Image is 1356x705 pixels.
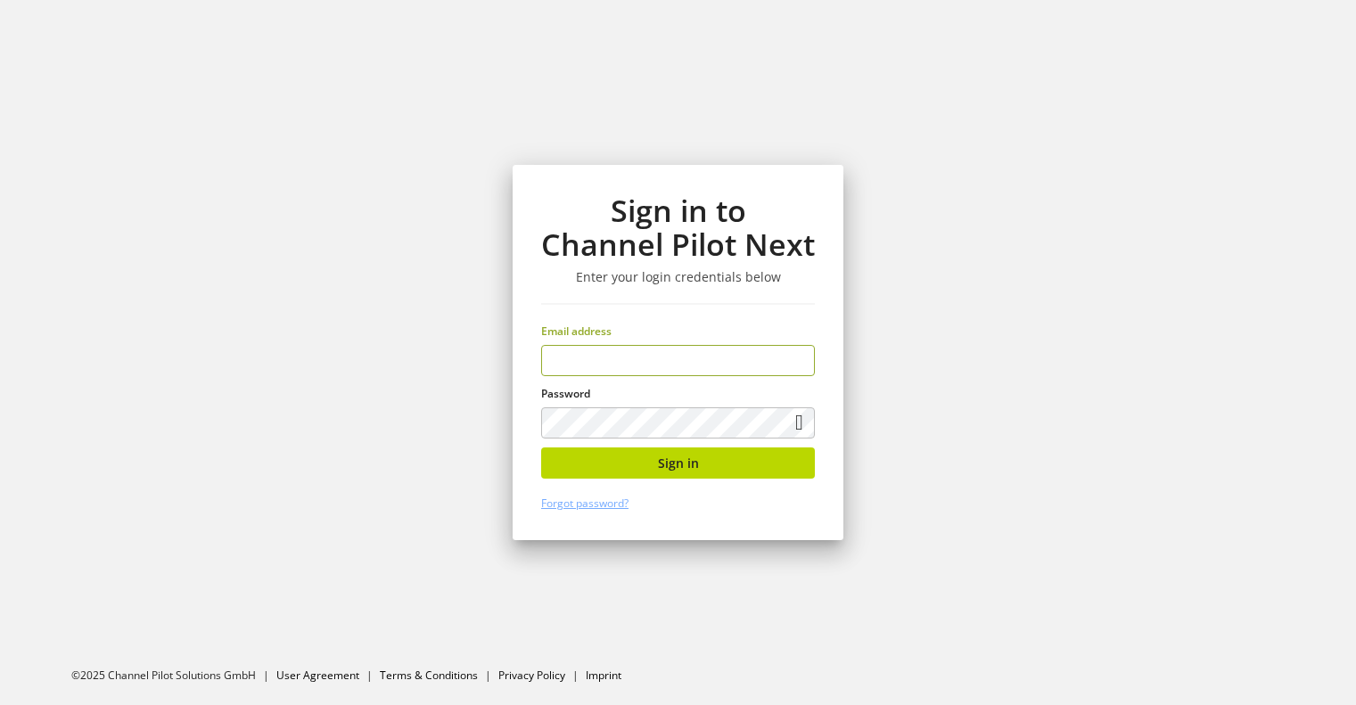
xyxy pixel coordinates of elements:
[658,454,699,472] span: Sign in
[276,668,359,683] a: User Agreement
[586,668,621,683] a: Imprint
[541,269,815,285] h3: Enter your login credentials below
[541,447,815,479] button: Sign in
[541,386,590,401] span: Password
[498,668,565,683] a: Privacy Policy
[541,193,815,262] h1: Sign in to Channel Pilot Next
[380,668,478,683] a: Terms & Conditions
[541,496,629,511] a: Forgot password?
[541,324,612,339] span: Email address
[71,668,276,684] li: ©2025 Channel Pilot Solutions GmbH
